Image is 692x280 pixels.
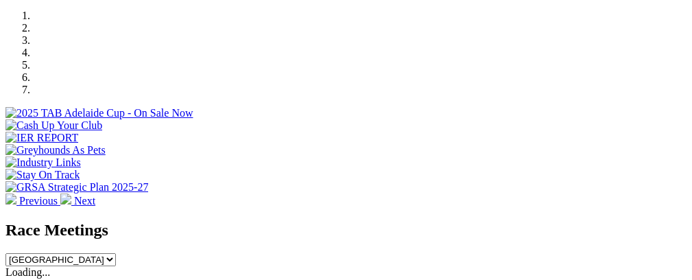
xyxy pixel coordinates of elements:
img: Stay On Track [5,169,80,181]
img: chevron-right-pager-white.svg [60,194,71,205]
img: 2025 TAB Adelaide Cup - On Sale Now [5,107,193,119]
h2: Race Meetings [5,221,687,240]
img: GRSA Strategic Plan 2025-27 [5,181,148,194]
a: Previous [5,195,60,207]
a: Next [60,195,95,207]
span: Loading... [5,266,50,278]
img: IER REPORT [5,132,78,144]
img: Industry Links [5,156,81,169]
img: chevron-left-pager-white.svg [5,194,16,205]
span: Next [74,195,95,207]
img: Cash Up Your Club [5,119,102,132]
img: Greyhounds As Pets [5,144,106,156]
span: Previous [19,195,58,207]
